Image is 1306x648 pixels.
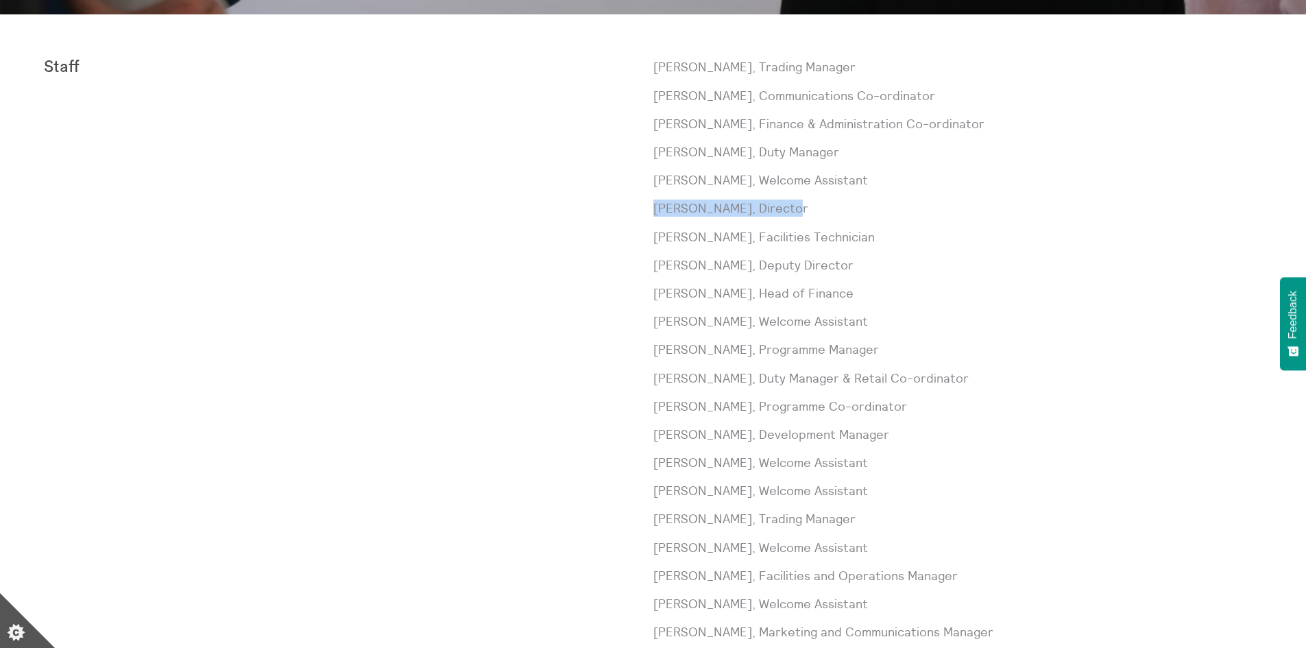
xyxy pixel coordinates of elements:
p: [PERSON_NAME], Welcome Assistant [653,171,1263,189]
p: [PERSON_NAME], Director [653,200,1263,217]
p: [PERSON_NAME], Communications Co-ordinator [653,87,1263,104]
p: [PERSON_NAME], Duty Manager & Retail Co-ordinator [653,370,1263,387]
p: [PERSON_NAME], Welcome Assistant [653,595,1263,612]
p: [PERSON_NAME], Marketing and Communications Manager [653,623,1263,640]
p: [PERSON_NAME], Trading Manager [653,58,1263,75]
p: [PERSON_NAME], Finance & Administration Co-ordinator [653,115,1263,132]
p: [PERSON_NAME], Duty Manager [653,143,1263,160]
p: [PERSON_NAME], Programme Co-ordinator [653,398,1263,415]
p: [PERSON_NAME], Deputy Director [653,256,1263,274]
p: [PERSON_NAME], Facilities and Operations Manager [653,567,1263,584]
p: [PERSON_NAME], Welcome Assistant [653,454,1263,471]
p: [PERSON_NAME], Welcome Assistant [653,482,1263,499]
button: Feedback - Show survey [1280,277,1306,370]
p: [PERSON_NAME], Development Manager [653,426,1263,443]
p: [PERSON_NAME], Head of Finance [653,285,1263,302]
p: [PERSON_NAME], Facilities Technician [653,228,1263,245]
p: [PERSON_NAME], Welcome Assistant [653,313,1263,330]
p: [PERSON_NAME], Trading Manager [653,510,1263,527]
p: [PERSON_NAME], Programme Manager [653,341,1263,358]
span: Feedback [1287,291,1299,339]
strong: Staff [44,59,80,75]
p: [PERSON_NAME], Welcome Assistant [653,539,1263,556]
